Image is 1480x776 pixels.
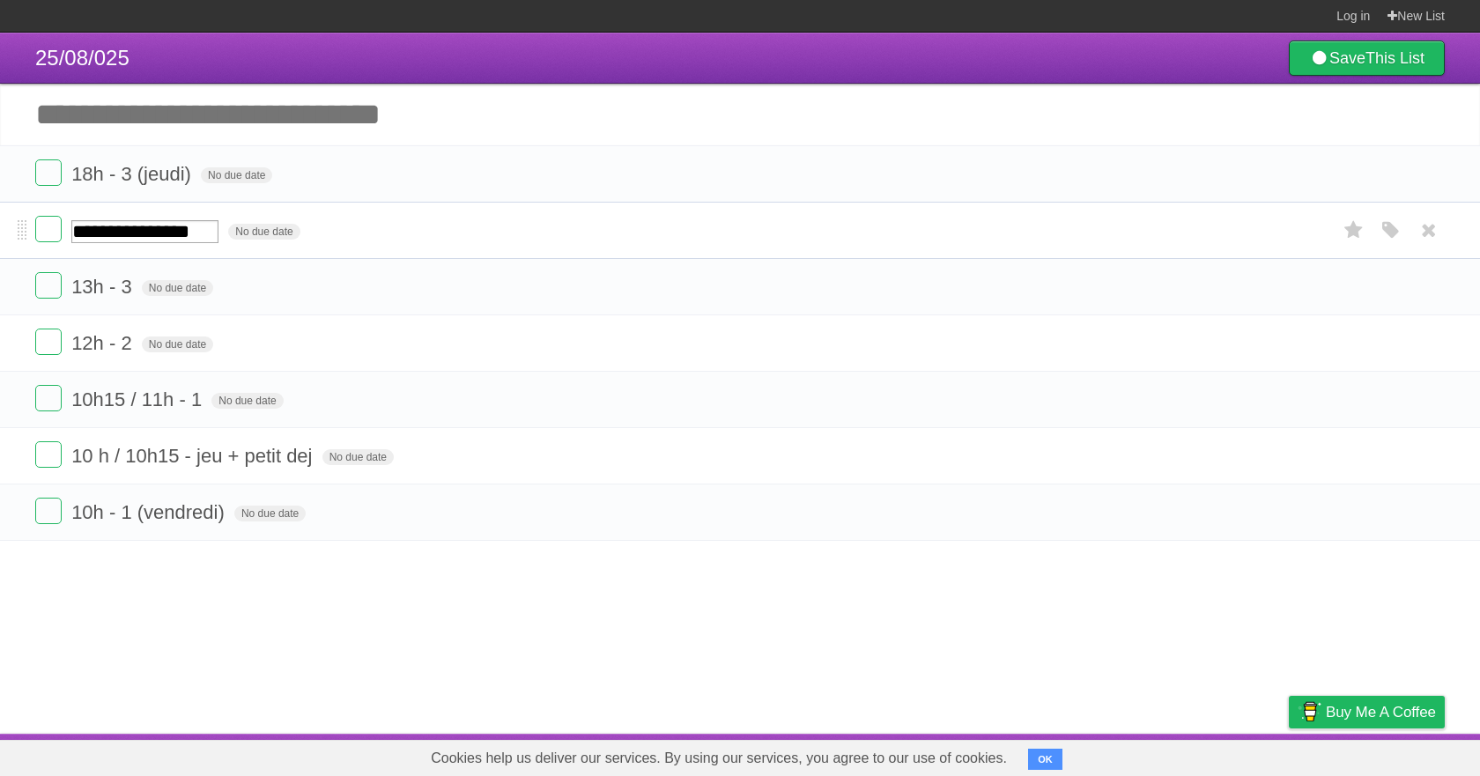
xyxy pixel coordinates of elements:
b: This List [1365,49,1424,67]
span: No due date [142,280,213,296]
span: 12h - 2 [71,332,137,354]
span: No due date [201,167,272,183]
span: 10h15 / 11h - 1 [71,388,206,410]
img: Buy me a coffee [1298,697,1321,727]
a: SaveThis List [1289,41,1445,76]
label: Star task [1337,216,1371,245]
span: No due date [234,506,306,521]
label: Done [35,159,62,186]
label: Done [35,272,62,299]
span: 25/08/025 [35,46,129,70]
span: No due date [142,336,213,352]
a: Terms [1206,738,1245,772]
label: Done [35,441,62,468]
span: No due date [322,449,394,465]
span: Cookies help us deliver our services. By using our services, you agree to our use of cookies. [413,741,1025,776]
label: Done [35,329,62,355]
a: Buy me a coffee [1289,696,1445,728]
span: No due date [211,393,283,409]
label: Done [35,216,62,242]
span: No due date [228,224,300,240]
span: Buy me a coffee [1326,697,1436,728]
span: 18h - 3 (jeudi) [71,163,196,185]
span: 10h - 1 (vendredi) [71,501,229,523]
a: About [1054,738,1091,772]
button: OK [1028,749,1062,770]
a: Privacy [1266,738,1312,772]
label: Done [35,498,62,524]
span: 13h - 3 [71,276,137,298]
span: 10 h / 10h15 - jeu + petit dej [71,445,316,467]
a: Suggest a feature [1334,738,1445,772]
a: Developers [1113,738,1184,772]
label: Done [35,385,62,411]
